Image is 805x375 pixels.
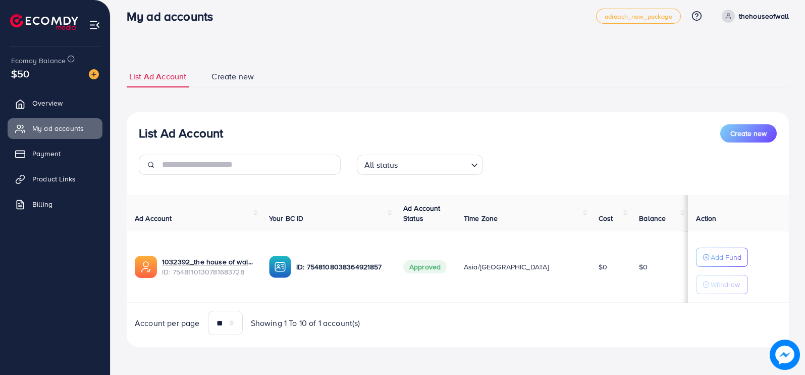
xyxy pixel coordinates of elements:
a: adreach_new_package [596,9,681,24]
span: Ecomdy Balance [11,56,66,66]
span: $0 [599,262,607,272]
input: Search for option [401,156,467,172]
img: image [770,340,800,370]
h3: My ad accounts [127,9,221,24]
span: $0 [639,262,648,272]
span: adreach_new_package [605,13,672,20]
span: Payment [32,149,61,159]
span: Product Links [32,174,76,184]
img: image [89,69,99,79]
span: All status [362,158,400,172]
span: Ad Account [135,213,172,223]
button: Create new [720,124,777,143]
h3: List Ad Account [139,126,223,140]
div: <span class='underline'>1032392_the house of wall_1757431398893</span></br>7548110130781683728 [162,257,253,277]
span: List Ad Account [129,71,186,82]
span: Your BC ID [269,213,304,223]
button: Add Fund [696,248,748,267]
img: ic-ads-acc.e4c84228.svg [135,256,157,278]
span: Balance [639,213,666,223]
a: 1032392_the house of wall_1757431398893 [162,257,253,267]
span: Account per page [135,317,200,329]
p: Add Fund [711,251,741,263]
span: $50 [11,66,29,81]
p: Withdraw [711,278,740,291]
span: Showing 1 To 10 of 1 account(s) [251,317,360,329]
span: Billing [32,199,52,209]
a: My ad accounts [8,118,102,138]
span: Cost [599,213,613,223]
a: thehouseofwall [718,10,789,23]
button: Withdraw [696,275,748,294]
span: Ad Account Status [403,203,441,223]
span: My ad accounts [32,123,84,133]
img: logo [10,14,78,30]
span: Asia/[GEOGRAPHIC_DATA] [464,262,549,272]
span: Create new [730,128,767,138]
span: Approved [403,260,447,273]
span: Time Zone [464,213,498,223]
span: ID: 7548110130781683728 [162,267,253,277]
a: Billing [8,194,102,214]
a: Payment [8,144,102,164]
img: menu [89,19,100,31]
span: Overview [32,98,63,108]
p: thehouseofwall [739,10,789,22]
span: Action [696,213,716,223]
div: Search for option [357,155,483,175]
p: ID: 7548108038364921857 [296,261,387,273]
a: Overview [8,93,102,113]
a: Product Links [8,169,102,189]
img: ic-ba-acc.ded83a64.svg [269,256,291,278]
span: Create new [211,71,254,82]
